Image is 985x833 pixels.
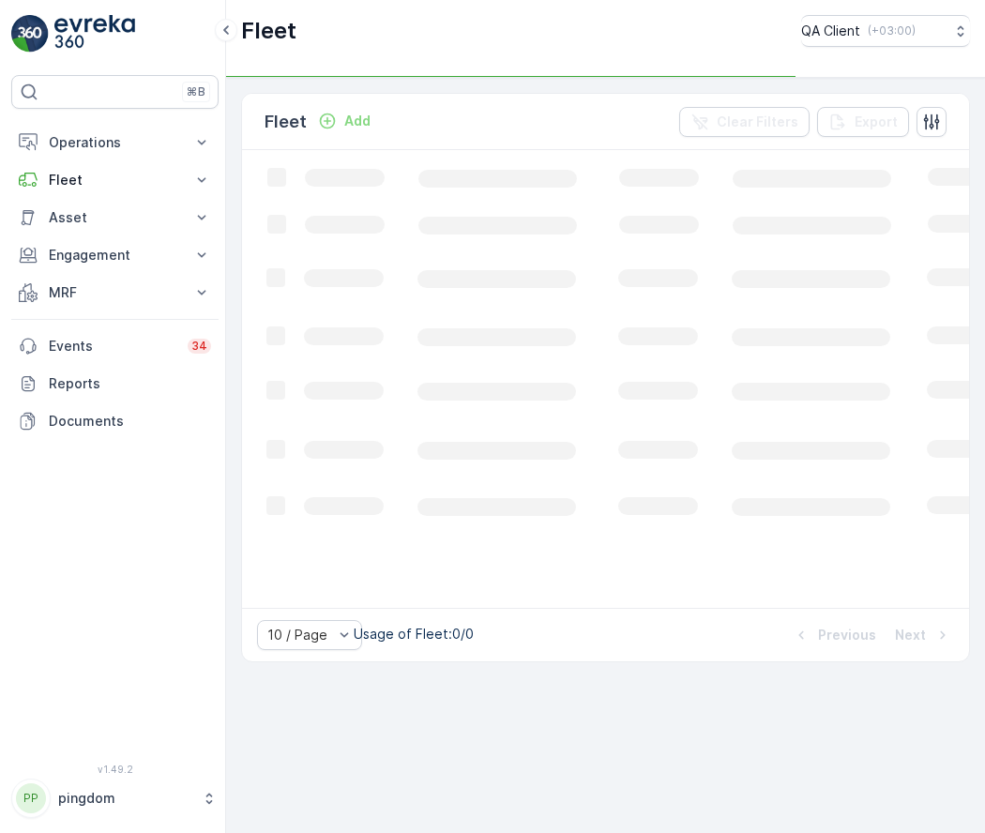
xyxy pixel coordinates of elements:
[354,625,474,644] p: Usage of Fleet : 0/0
[265,109,307,135] p: Fleet
[54,15,135,53] img: logo_light-DOdMpM7g.png
[11,365,219,402] a: Reports
[817,107,909,137] button: Export
[58,789,192,808] p: pingdom
[11,15,49,53] img: logo
[11,236,219,274] button: Engagement
[241,16,296,46] p: Fleet
[11,124,219,161] button: Operations
[11,764,219,775] span: v 1.49.2
[801,22,860,40] p: QA Client
[49,412,211,431] p: Documents
[801,15,970,47] button: QA Client(+03:00)
[49,246,181,265] p: Engagement
[11,327,219,365] a: Events34
[11,779,219,818] button: PPpingdom
[11,199,219,236] button: Asset
[49,337,176,356] p: Events
[11,402,219,440] a: Documents
[868,23,916,38] p: ( +03:00 )
[717,113,798,131] p: Clear Filters
[818,626,876,644] p: Previous
[855,113,898,131] p: Export
[187,84,205,99] p: ⌘B
[790,624,878,646] button: Previous
[679,107,810,137] button: Clear Filters
[344,112,371,130] p: Add
[311,110,378,132] button: Add
[191,339,207,354] p: 34
[49,374,211,393] p: Reports
[49,133,181,152] p: Operations
[49,283,181,302] p: MRF
[49,171,181,189] p: Fleet
[11,161,219,199] button: Fleet
[16,783,46,813] div: PP
[895,626,926,644] p: Next
[893,624,954,646] button: Next
[49,208,181,227] p: Asset
[11,274,219,311] button: MRF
